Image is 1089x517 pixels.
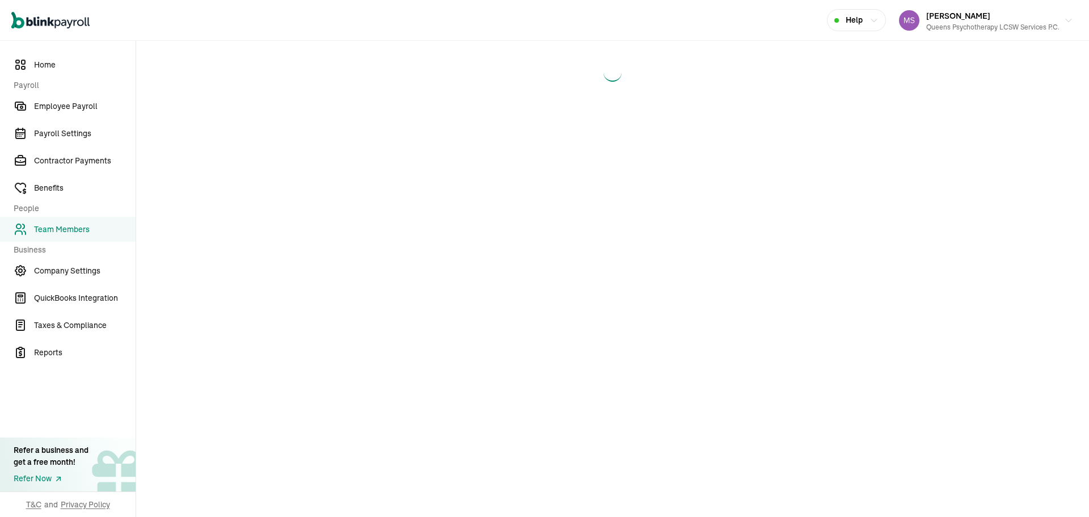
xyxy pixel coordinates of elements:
[926,11,990,21] span: [PERSON_NAME]
[34,224,136,236] span: Team Members
[14,444,88,468] div: Refer a business and get a free month!
[34,59,136,71] span: Home
[926,22,1060,32] div: Queens Psychotherapy LCSW Services P.C.
[827,9,886,31] button: Help
[846,14,863,26] span: Help
[11,4,90,37] nav: Global
[34,292,136,304] span: QuickBooks Integration
[34,265,136,277] span: Company Settings
[900,394,1089,517] iframe: Chat Widget
[14,473,88,485] a: Refer Now
[34,347,136,359] span: Reports
[34,128,136,140] span: Payroll Settings
[894,6,1078,35] button: [PERSON_NAME]Queens Psychotherapy LCSW Services P.C.
[34,100,136,112] span: Employee Payroll
[34,155,136,167] span: Contractor Payments
[26,499,41,510] span: T&C
[14,79,129,91] span: Payroll
[14,244,129,256] span: Business
[14,203,129,215] span: People
[34,320,136,331] span: Taxes & Compliance
[61,499,110,510] span: Privacy Policy
[34,182,136,194] span: Benefits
